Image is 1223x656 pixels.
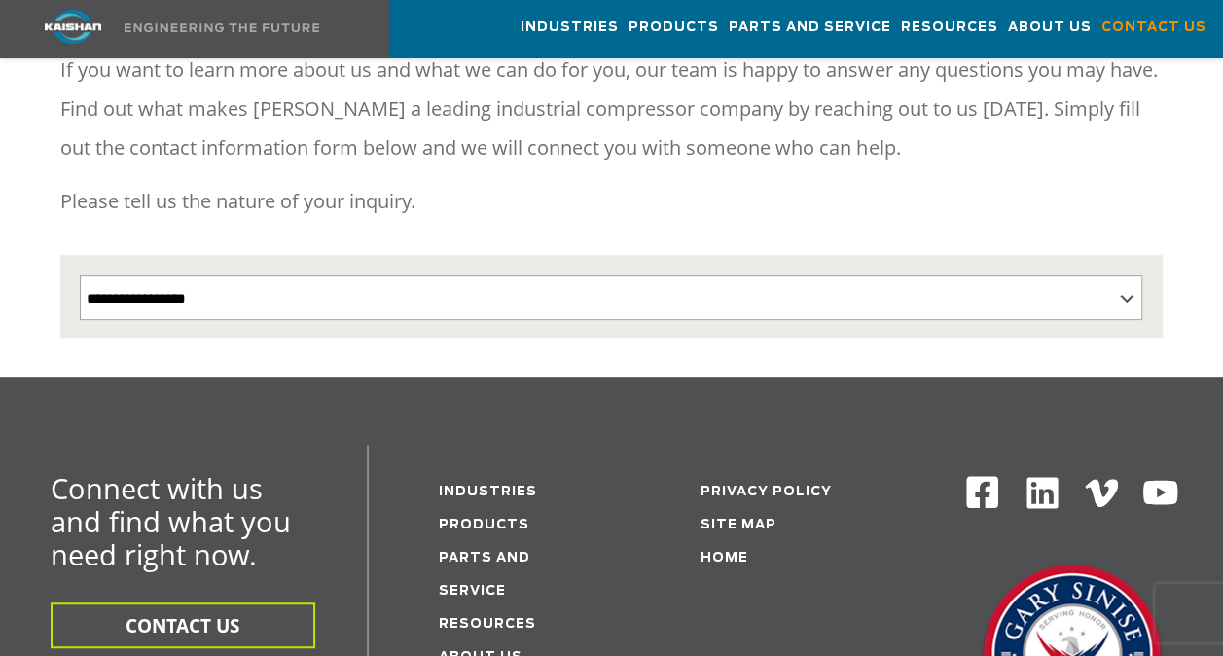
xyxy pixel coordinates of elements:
[901,1,998,54] a: Resources
[439,552,530,598] a: Parts and service
[1141,474,1179,512] img: Youtube
[701,486,832,498] a: Privacy Policy
[51,469,291,573] span: Connect with us and find what you need right now.
[629,17,719,39] span: Products
[439,486,537,498] a: Industries
[701,519,776,531] a: Site Map
[521,1,619,54] a: Industries
[629,1,719,54] a: Products
[729,1,891,54] a: Parts and Service
[51,602,315,648] button: CONTACT US
[1085,479,1118,507] img: Vimeo
[60,182,1162,221] p: Please tell us the nature of your inquiry.
[1024,474,1061,512] img: Linkedin
[729,17,891,39] span: Parts and Service
[521,17,619,39] span: Industries
[60,51,1162,167] p: If you want to learn more about us and what we can do for you, our team is happy to answer any qu...
[439,519,529,531] a: Products
[439,618,536,631] a: Resources
[964,474,1000,510] img: Facebook
[1008,1,1092,54] a: About Us
[901,17,998,39] span: Resources
[125,23,319,32] img: Engineering the future
[701,552,748,565] a: Home
[1101,17,1206,39] span: Contact Us
[1101,1,1206,54] a: Contact Us
[1008,17,1092,39] span: About Us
